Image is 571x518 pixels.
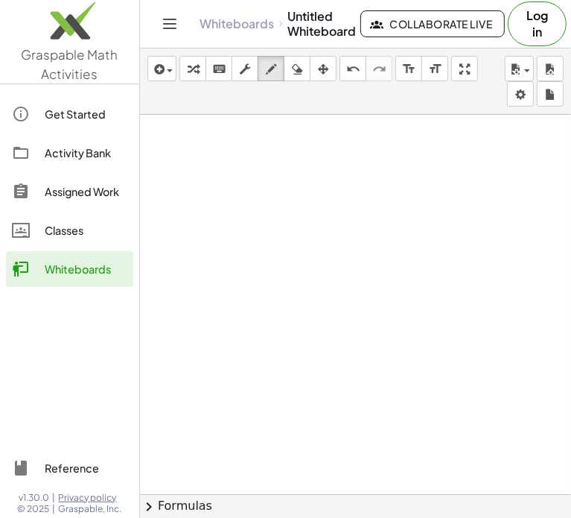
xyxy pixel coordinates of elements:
button: Log in [508,1,567,46]
div: Get Started [45,105,127,123]
span: Collaborate Live [373,17,492,31]
span: © 2025 [18,503,50,515]
span: Graspable Math Activities [22,46,118,82]
a: Whiteboards [6,251,133,287]
a: Whiteboards [200,16,274,31]
button: undo [339,56,366,81]
a: Privacy policy [59,492,122,504]
button: chevron_rightFormulas [140,494,571,518]
button: format_size [421,56,448,81]
div: Activity Bank [45,144,127,162]
button: keyboard [205,56,232,81]
i: redo [372,60,386,78]
button: Collaborate Live [360,10,505,37]
a: Activity Bank [6,135,133,171]
i: format_size [428,60,442,78]
div: Classes [45,221,127,239]
span: v1.30.0 [19,492,50,504]
span: | [53,492,56,504]
div: Reference [45,459,127,477]
span: Graspable, Inc. [59,503,122,515]
span: | [53,503,56,515]
i: format_size [402,60,416,78]
a: Classes [6,212,133,248]
a: Reference [6,450,133,486]
i: keyboard [212,60,226,78]
a: Assigned Work [6,174,133,209]
button: Toggle navigation [158,12,182,36]
span: chevron_right [140,498,158,516]
i: undo [346,60,360,78]
div: Whiteboards [45,260,127,278]
a: Get Started [6,96,133,132]
button: redo [366,56,392,81]
button: format_size [395,56,422,81]
div: Assigned Work [45,183,127,200]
